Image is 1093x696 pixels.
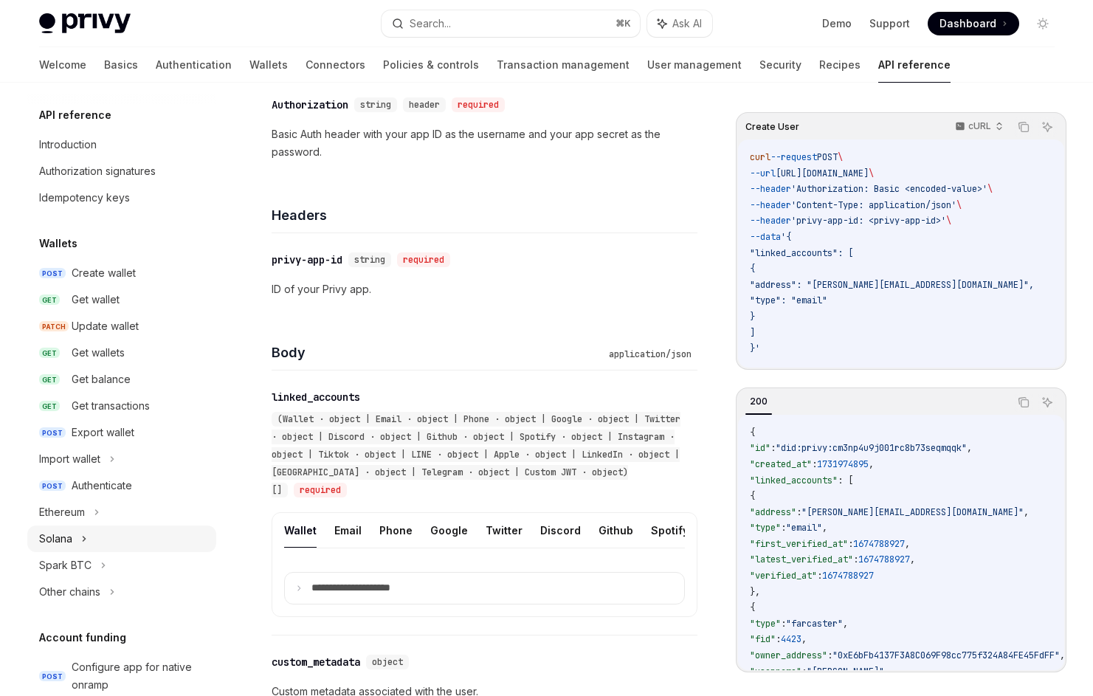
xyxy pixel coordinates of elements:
span: }' [750,342,760,354]
span: "linked_accounts" [750,475,838,486]
button: Twitter [486,513,523,548]
span: '{ [781,231,791,243]
span: , [910,554,915,565]
span: 4423 [781,633,801,645]
span: "farcaster" [786,618,843,630]
span: "fid" [750,633,776,645]
span: POST [39,268,66,279]
a: POSTCreate wallet [27,260,216,286]
button: Phone [379,513,413,548]
button: Ask AI [1038,117,1057,137]
span: "0xE6bFb4137F3A8C069F98cc775f324A84FE45FdFF" [832,650,1060,661]
span: "address" [750,506,796,518]
span: "id" [750,442,770,454]
span: \ [946,215,951,227]
button: Spotify [651,513,689,548]
span: \ [956,199,962,211]
span: , [869,458,874,470]
a: Recipes [819,47,861,83]
a: POSTAuthenticate [27,472,216,499]
span: --data [750,231,781,243]
div: 200 [745,393,772,410]
span: \ [987,183,993,195]
span: "email" [786,522,822,534]
div: Import wallet [39,450,100,468]
span: string [354,254,385,266]
div: required [294,483,347,497]
div: Get transactions [72,397,150,415]
a: Security [759,47,801,83]
h5: API reference [39,106,111,124]
div: privy-app-id [272,252,342,267]
span: PATCH [39,321,69,332]
span: : [817,570,822,582]
span: : [801,666,807,678]
button: Discord [540,513,581,548]
span: POST [817,151,838,163]
a: Introduction [27,131,216,158]
div: Search... [410,15,451,32]
a: Wallets [249,47,288,83]
a: Idempotency keys [27,185,216,211]
h4: Body [272,342,603,362]
div: Authorization [272,97,348,112]
span: (Wallet · object | Email · object | Phone · object | Google · object | Twitter · object | Discord... [272,413,680,496]
span: , [1024,506,1029,518]
span: : [781,618,786,630]
a: GETGet wallet [27,286,216,313]
span: GET [39,294,60,306]
button: Copy the contents from the code block [1014,117,1033,137]
span: { [750,263,755,275]
span: , [822,522,827,534]
span: 1674788927 [853,538,905,550]
a: Connectors [306,47,365,83]
a: GETGet balance [27,366,216,393]
div: Update wallet [72,317,139,335]
span: "[PERSON_NAME][EMAIL_ADDRESS][DOMAIN_NAME]" [801,506,1024,518]
span: : [827,650,832,661]
span: , [801,633,807,645]
span: , [967,442,972,454]
span: : [796,506,801,518]
a: Demo [822,16,852,31]
a: Policies & controls [383,47,479,83]
h5: Account funding [39,629,126,647]
span: : [812,458,817,470]
span: "type": "email" [750,294,827,306]
span: --request [770,151,817,163]
button: Ask AI [647,10,712,37]
div: Get wallets [72,344,125,362]
a: GETGet wallets [27,340,216,366]
span: ] [750,327,755,339]
span: , [843,618,848,630]
span: "latest_verified_at" [750,554,853,565]
div: linked_accounts [272,390,360,404]
span: ⌘ K [616,18,631,30]
a: Support [869,16,910,31]
span: GET [39,374,60,385]
a: Basics [104,47,138,83]
span: "username" [750,666,801,678]
div: Idempotency keys [39,189,130,207]
span: , [884,666,889,678]
span: "type" [750,618,781,630]
span: object [372,656,403,668]
div: Configure app for native onramp [72,658,207,694]
span: --header [750,215,791,227]
span: 'privy-app-id: <privy-app-id>' [791,215,946,227]
div: Solana [39,530,72,548]
span: , [1060,650,1065,661]
span: "owner_address" [750,650,827,661]
a: User management [647,47,742,83]
button: Wallet [284,513,317,548]
a: Transaction management [497,47,630,83]
span: "address": "[PERSON_NAME][EMAIL_ADDRESS][DOMAIN_NAME]", [750,279,1034,291]
span: 'Authorization: Basic <encoded-value>' [791,183,987,195]
a: API reference [878,47,951,83]
p: Basic Auth header with your app ID as the username and your app secret as the password. [272,125,697,161]
a: PATCHUpdate wallet [27,313,216,340]
a: Authorization signatures [27,158,216,185]
img: light logo [39,13,131,34]
button: Copy the contents from the code block [1014,393,1033,412]
span: string [360,99,391,111]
